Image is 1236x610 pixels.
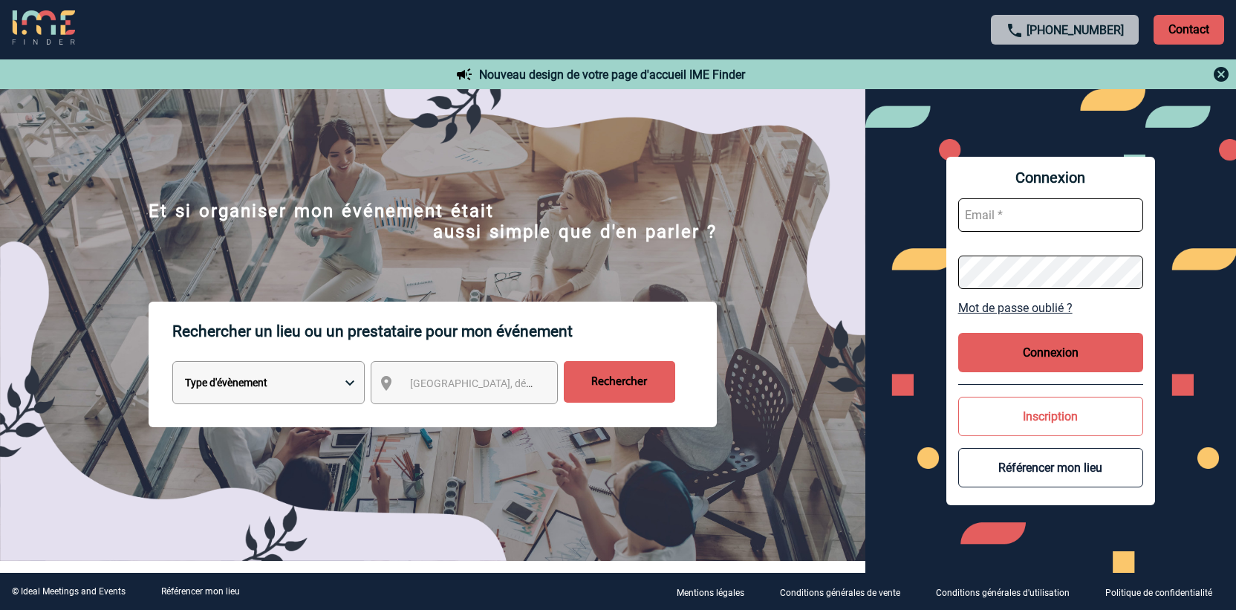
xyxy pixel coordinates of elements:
p: Politique de confidentialité [1105,588,1212,598]
button: Référencer mon lieu [958,448,1144,487]
img: call-24-px.png [1006,22,1024,39]
p: Conditions générales d'utilisation [936,588,1070,598]
p: Mentions légales [677,588,744,598]
button: Connexion [958,333,1144,372]
p: Conditions générales de vente [780,588,900,598]
div: © Ideal Meetings and Events [12,586,126,597]
p: Rechercher un lieu ou un prestataire pour mon événement [172,302,717,361]
a: [PHONE_NUMBER] [1027,23,1124,37]
p: Contact [1154,15,1224,45]
a: Mentions légales [665,585,768,599]
a: Politique de confidentialité [1093,585,1236,599]
input: Rechercher [564,361,675,403]
input: Email * [958,198,1144,232]
a: Conditions générales d'utilisation [924,585,1093,599]
span: [GEOGRAPHIC_DATA], département, région... [410,377,617,389]
button: Inscription [958,397,1144,436]
a: Conditions générales de vente [768,585,924,599]
span: Connexion [958,169,1144,186]
a: Référencer mon lieu [161,586,240,597]
a: Mot de passe oublié ? [958,301,1144,315]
